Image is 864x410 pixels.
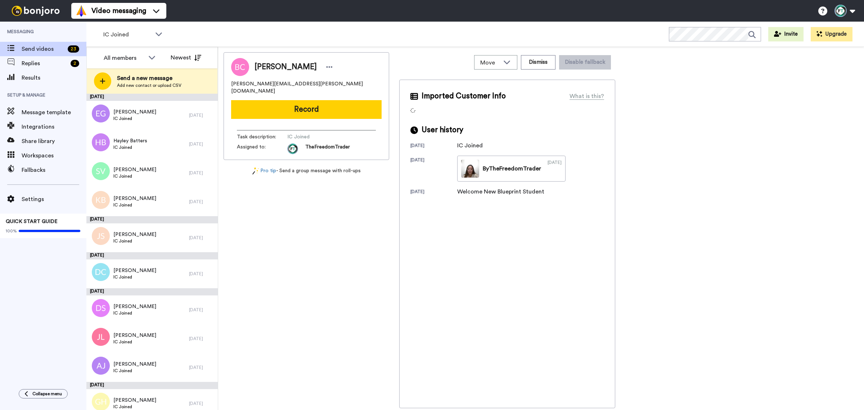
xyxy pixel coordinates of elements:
span: Settings [22,195,86,204]
span: IC Joined [113,173,156,179]
span: 100% [6,228,17,234]
span: IC Joined [113,310,156,316]
span: IC Joined [113,116,156,121]
div: [DATE] [86,216,218,223]
button: Record [231,100,382,119]
span: [PERSON_NAME] [113,267,156,274]
div: [DATE] [189,170,214,176]
span: User history [422,125,463,135]
span: IC Joined [113,144,147,150]
div: [DATE] [86,252,218,259]
button: Disable fallback [559,55,611,70]
img: vm-color.svg [76,5,87,17]
div: [DATE] [189,235,214,241]
div: All members [104,54,145,62]
img: dc.png [92,263,110,281]
span: TheFreedomTrader [305,143,350,154]
img: eg.png [92,104,110,122]
a: ByTheFreedomTrader[DATE] [457,156,566,182]
div: Welcome New Blueprint Student [457,187,544,196]
span: IC Joined [113,368,156,374]
span: IC Joined [103,30,152,39]
span: Workspaces [22,151,86,160]
div: 23 [68,45,79,53]
img: aa511383-47eb-4547-b70f-51257f42bea2-1630295480.jpg [287,143,298,154]
div: [DATE] [410,143,457,150]
span: Share library [22,137,86,146]
div: IC Joined [457,141,493,150]
span: [PERSON_NAME] [113,397,156,404]
span: Fallbacks [22,166,86,174]
button: Invite [768,27,804,41]
button: Collapse menu [19,389,68,398]
span: IC Joined [113,202,156,208]
span: IC Joined [113,274,156,280]
span: Video messaging [91,6,146,16]
div: [DATE] [86,382,218,389]
span: Move [480,58,500,67]
span: [PERSON_NAME] [255,62,317,72]
div: [DATE] [410,157,457,182]
span: Task description : [237,133,287,141]
span: Assigned to: [237,143,287,154]
img: aj.png [92,357,110,375]
span: [PERSON_NAME] [113,231,156,238]
span: Replies [22,59,68,68]
button: Upgrade [811,27,852,41]
span: [PERSON_NAME] [113,361,156,368]
img: js.png [92,227,110,245]
span: [PERSON_NAME] [113,108,156,116]
img: magic-wand.svg [252,167,259,175]
span: Imported Customer Info [422,91,506,102]
span: Message template [22,108,86,117]
div: [DATE] [189,336,214,342]
div: [DATE] [189,307,214,313]
img: 9849f8de-27ce-478c-87d0-8f97a8a9313f-thumb.jpg [461,160,479,178]
div: What is this? [570,92,604,101]
div: [DATE] [189,141,214,147]
span: [PERSON_NAME] [113,195,156,202]
span: QUICK START GUIDE [6,219,58,224]
span: [PERSON_NAME] [113,332,156,339]
span: Results [22,73,86,82]
img: jl.png [92,328,110,346]
span: Add new contact or upload CSV [117,83,181,88]
div: 2 [71,60,79,67]
span: IC Joined [287,133,356,141]
span: IC Joined [113,339,156,345]
a: Pro tip [252,167,276,175]
div: [DATE] [410,189,457,196]
img: kb.png [92,191,110,209]
div: [DATE] [189,365,214,370]
div: [DATE] [86,94,218,101]
span: Send videos [22,45,65,53]
span: [PERSON_NAME] [113,303,156,310]
div: [DATE] [189,401,214,406]
span: [PERSON_NAME] [113,166,156,173]
img: Image of Benn Coleman [231,58,249,76]
img: hb.png [92,133,110,151]
span: Send a new message [117,74,181,83]
span: IC Joined [113,238,156,244]
div: [DATE] [189,199,214,205]
span: IC Joined [113,404,156,410]
span: Hayley Batters [113,137,147,144]
span: Collapse menu [32,391,62,397]
img: ds.png [92,299,110,317]
button: Newest [165,50,207,65]
div: - Send a group message with roll-ups [224,167,389,175]
div: [DATE] [189,112,214,118]
img: sv.png [92,162,110,180]
button: Dismiss [521,55,555,70]
div: [DATE] [189,271,214,277]
span: Integrations [22,122,86,131]
img: bj-logo-header-white.svg [9,6,63,16]
div: By TheFreedomTrader [483,164,541,173]
div: [DATE] [86,288,218,295]
span: [PERSON_NAME][EMAIL_ADDRESS][PERSON_NAME][DOMAIN_NAME] [231,80,382,95]
div: [DATE] [548,160,562,178]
